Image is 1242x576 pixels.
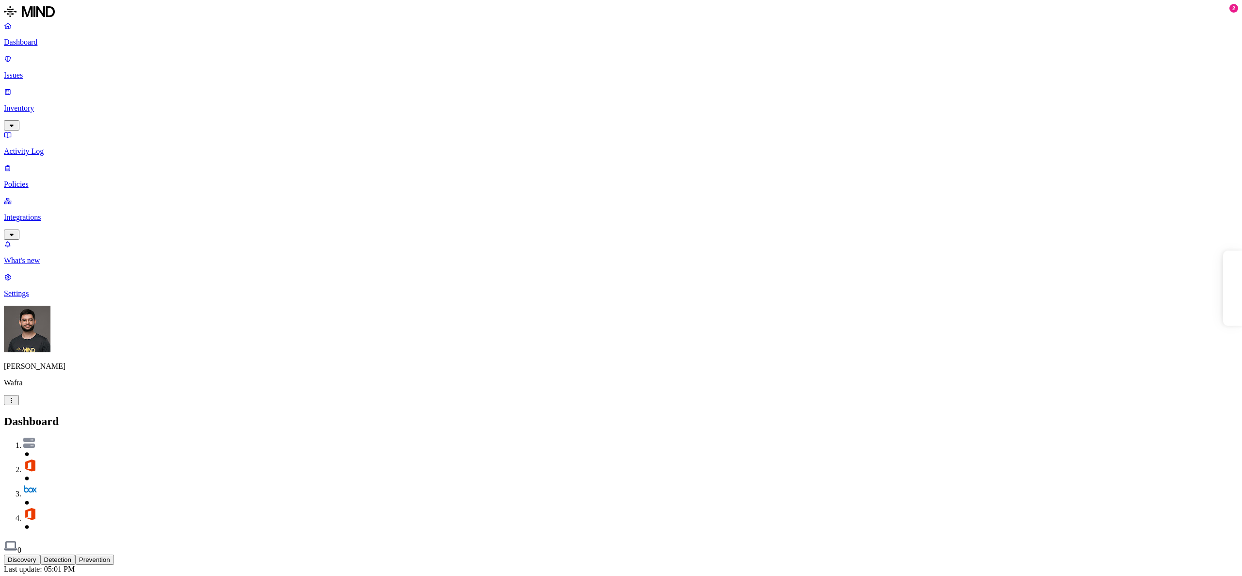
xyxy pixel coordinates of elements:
[4,131,1238,156] a: Activity Log
[23,507,37,521] img: office-365.svg
[4,4,55,19] img: MIND
[4,289,1238,298] p: Settings
[23,459,37,472] img: office-365.svg
[23,438,35,448] img: azure-files.svg
[4,273,1238,298] a: Settings
[4,164,1238,189] a: Policies
[4,565,75,573] span: Last update: 05:01 PM
[4,4,1238,21] a: MIND
[4,38,1238,47] p: Dashboard
[4,104,1238,113] p: Inventory
[4,306,50,352] img: Guy Gofman
[4,147,1238,156] p: Activity Log
[4,240,1238,265] a: What's new
[4,379,1238,387] p: Wafra
[4,555,40,565] button: Discovery
[4,54,1238,80] a: Issues
[4,197,1238,238] a: Integrations
[4,87,1238,129] a: Inventory
[4,213,1238,222] p: Integrations
[1229,4,1238,13] div: 2
[4,256,1238,265] p: What's new
[40,555,75,565] button: Detection
[4,539,17,553] img: endpoint.svg
[23,483,37,496] img: box.svg
[4,415,1238,428] h2: Dashboard
[4,180,1238,189] p: Policies
[4,21,1238,47] a: Dashboard
[4,71,1238,80] p: Issues
[75,555,114,565] button: Prevention
[17,546,21,554] span: 0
